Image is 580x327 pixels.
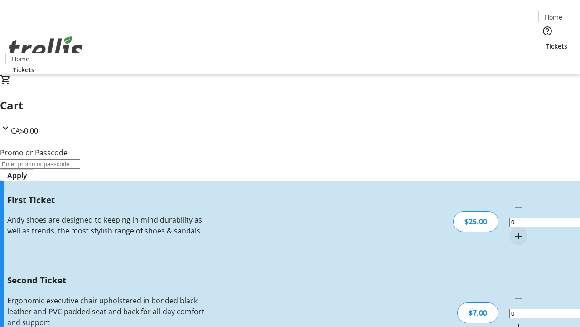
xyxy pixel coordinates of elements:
button: Help [538,22,556,40]
div: Andy shoes are designed to keeping in mind durability as well as trends, the most stylish range o... [7,214,205,236]
a: Home [6,54,35,64]
span: CA$0.00 [11,126,38,136]
a: Tickets [5,65,42,74]
img: Orient E2E Organization iFr263TEYm's Logo [5,26,86,71]
button: Increment by one [509,227,527,245]
a: Tickets [538,41,575,51]
div: $7.00 [457,302,498,323]
span: Apply [7,170,27,181]
div: $25.00 [453,211,498,232]
span: Tickets [13,65,34,74]
span: Tickets [546,41,567,51]
button: Cart [538,51,556,69]
h3: Second Ticket [7,274,205,287]
span: Home [545,12,562,22]
h3: First Ticket [7,193,205,206]
a: Home [539,12,568,22]
span: Home [12,54,29,64]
